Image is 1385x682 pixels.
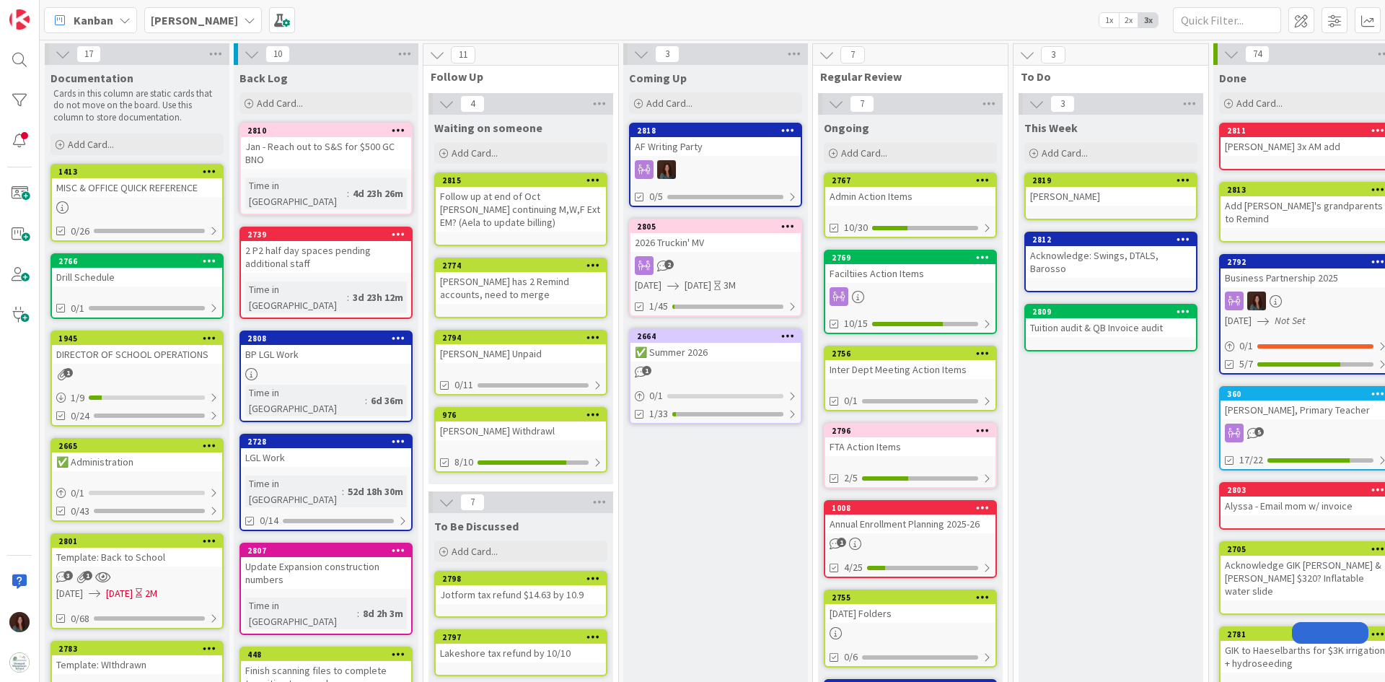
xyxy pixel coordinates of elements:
div: 2818 [637,126,801,136]
div: 2812 [1032,235,1196,245]
div: 2026 Truckin' MV [630,233,801,252]
span: 0/68 [71,611,89,626]
div: Time in [GEOGRAPHIC_DATA] [245,385,365,416]
div: Admin Action Items [825,187,995,206]
div: FTA Action Items [825,437,995,456]
span: 1 [642,366,651,375]
img: Visit kanbanzone.com [9,9,30,30]
div: Acknowledge: Swings, DTALS, Barosso [1026,246,1196,278]
div: 2810 [241,124,411,137]
div: 976 [436,408,606,421]
div: 2755 [832,593,995,603]
span: [DATE] [56,586,83,601]
div: 2801 [58,536,222,546]
span: 1 / 9 [71,390,84,406]
div: BP LGL Work [241,345,411,364]
div: 2756 [825,347,995,360]
div: 2807Update Expansion construction numbers [241,544,411,589]
div: 1008 [832,503,995,513]
div: 1945 [52,332,222,345]
div: 976[PERSON_NAME] Withdrawl [436,408,606,440]
div: 2774 [442,261,606,271]
span: 2/5 [844,471,858,486]
span: 10/15 [844,316,868,331]
div: 2797Lakeshore tax refund by 10/10 [436,631,606,663]
div: Annual Enrollment Planning 2025-26 [825,515,995,533]
div: 2766 [58,256,222,266]
div: 2728 [241,435,411,448]
div: 2818AF Writing Party [630,124,801,156]
span: 0 / 1 [71,486,84,501]
div: 2774 [436,259,606,272]
span: : [342,484,344,499]
div: 4d 23h 26m [349,185,407,201]
div: [DATE] Folders [825,604,995,623]
span: 7 [460,494,485,511]
div: 2808 [241,332,411,345]
div: LGL Work [241,448,411,467]
div: 2794[PERSON_NAME] Unpaid [436,331,606,363]
div: 27392 P2 half day spaces pending additional staff [241,228,411,273]
div: 2767Admin Action Items [825,174,995,206]
div: 2801Template: Back to School [52,535,222,567]
div: 2815Follow up at end of Oct [PERSON_NAME] continuing M,W,F Ext EM? (Aela to update billing) [436,174,606,232]
span: To Do [1021,69,1190,84]
span: Add Card... [1042,147,1088,159]
div: RF [630,160,801,179]
p: Cards in this column are static cards that do not move on the board. Use this column to store doc... [53,88,221,123]
span: 0/14 [260,513,278,528]
div: Time in [GEOGRAPHIC_DATA] [245,476,342,507]
div: 2767 [825,174,995,187]
span: To Be Discussed [434,519,519,533]
div: 2797 [436,631,606,644]
div: 448 [247,650,411,660]
div: 2796 [832,426,995,436]
div: 2774[PERSON_NAME] has 2 Remind accounts, need to merge [436,259,606,304]
div: 2797 [442,632,606,642]
div: 2796FTA Action Items [825,424,995,456]
div: Template: WIthdrawn [52,655,222,674]
div: 1945 [58,333,222,344]
div: 976 [442,410,606,420]
div: 0/1 [52,484,222,502]
div: 2798 [442,574,606,584]
div: 2756Inter Dept Meeting Action Items [825,347,995,379]
div: 2766Drill Schedule [52,255,222,287]
span: Add Card... [452,147,498,159]
div: DIRECTOR OF SCHOOL OPERATIONS [52,345,222,364]
div: 2815 [442,175,606,185]
div: Inter Dept Meeting Action Items [825,360,995,379]
span: 74 [1245,45,1270,63]
div: 1008Annual Enrollment Planning 2025-26 [825,502,995,533]
span: 0 / 1 [1239,338,1253,354]
div: 2812Acknowledge: Swings, DTALS, Barosso [1026,233,1196,278]
span: [DATE] [106,586,133,601]
span: [DATE] [635,278,661,293]
div: 2810Jan - Reach out to S&S for $500 GC BNO [241,124,411,169]
span: : [365,393,367,408]
div: 28052026 Truckin' MV [630,220,801,252]
div: 2808 [247,333,411,344]
span: Done [1219,71,1246,85]
span: Waiting on someone [434,121,542,135]
div: Update Expansion construction numbers [241,557,411,589]
div: Jan - Reach out to S&S for $500 GC BNO [241,137,411,169]
span: Ongoing [824,121,869,135]
div: ✅ Summer 2026 [630,343,801,362]
div: 2798 [436,572,606,585]
img: RF [657,160,676,179]
span: Back Log [239,71,288,85]
div: 448 [241,648,411,661]
span: 0/43 [71,504,89,519]
div: 2801 [52,535,222,548]
div: 1413 [52,165,222,178]
span: Regular Review [820,69,990,84]
div: 2798Jotform tax refund $14.63 by 10.9 [436,572,606,604]
span: 10/30 [844,220,868,235]
div: 2755[DATE] Folders [825,591,995,623]
span: 1/33 [649,406,668,421]
div: 2809 [1032,307,1196,317]
div: 2812 [1026,233,1196,246]
span: Follow Up [431,69,600,84]
div: 2664 [637,331,801,341]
